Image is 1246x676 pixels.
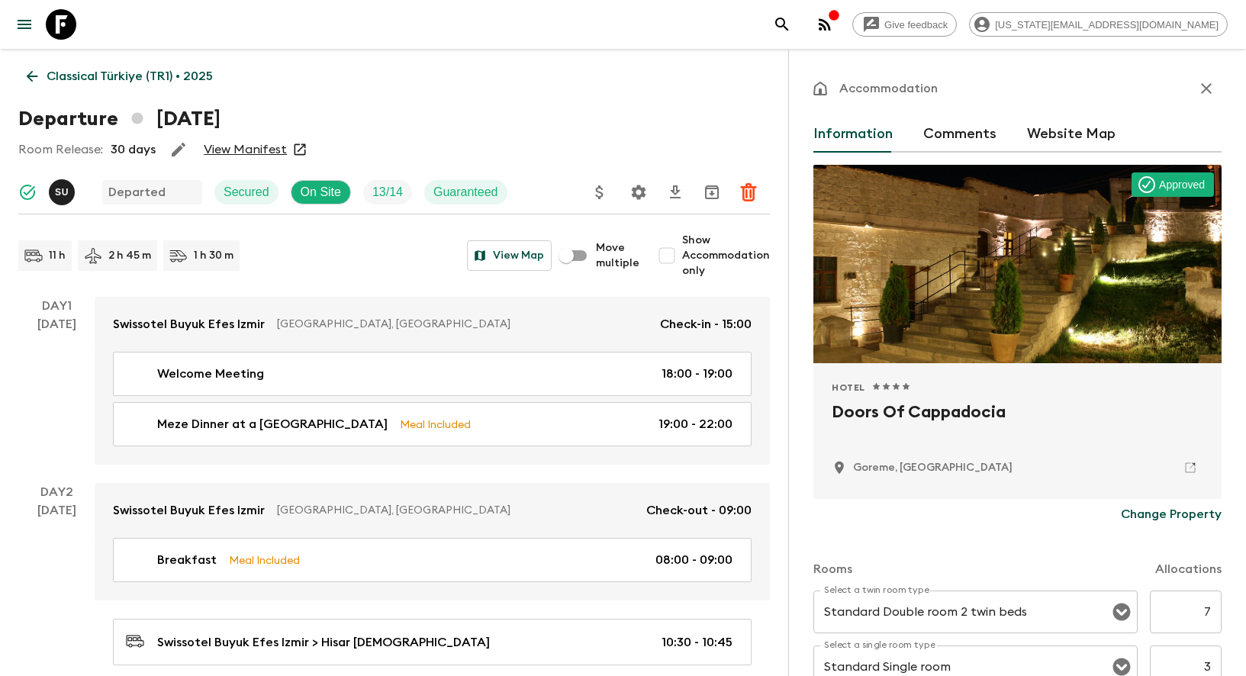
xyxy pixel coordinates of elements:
p: 19:00 - 22:00 [658,415,732,433]
p: Swissotel Buyuk Efes Izmir [113,501,265,520]
p: Room Release: [18,140,103,159]
button: Download CSV [660,177,691,208]
span: [US_STATE][EMAIL_ADDRESS][DOMAIN_NAME] [987,19,1227,31]
div: [US_STATE][EMAIL_ADDRESS][DOMAIN_NAME] [969,12,1228,37]
p: Goreme, Turkey [853,460,1013,475]
span: Move multiple [596,240,639,271]
span: Hotel [832,381,865,394]
button: menu [9,9,40,40]
svg: Synced Successfully [18,183,37,201]
button: Website Map [1027,116,1116,153]
p: Swissotel Buyuk Efes Izmir > Hisar [DEMOGRAPHIC_DATA] [157,633,490,652]
p: Swissotel Buyuk Efes Izmir [113,315,265,333]
p: Classical Türkiye (TR1) • 2025 [47,67,213,85]
p: Accommodation [839,79,938,98]
p: Day 1 [18,297,95,315]
button: Comments [923,116,996,153]
button: Change Property [1121,499,1222,530]
p: Change Property [1121,505,1222,523]
p: Departed [108,183,166,201]
p: Secured [224,183,269,201]
p: 11 h [49,248,66,263]
label: Select a single room type [824,639,935,652]
button: Information [813,116,893,153]
p: Meze Dinner at a [GEOGRAPHIC_DATA] [157,415,388,433]
p: Allocations [1155,560,1222,578]
span: Show Accommodation only [682,233,770,278]
a: Swissotel Buyuk Efes Izmir[GEOGRAPHIC_DATA], [GEOGRAPHIC_DATA]Check-in - 15:00 [95,297,770,352]
p: Welcome Meeting [157,365,264,383]
p: Guaranteed [433,183,498,201]
p: Meal Included [229,552,300,568]
a: Welcome Meeting18:00 - 19:00 [113,352,752,396]
button: Open [1111,601,1132,623]
button: Settings [623,177,654,208]
span: Give feedback [876,19,956,31]
label: Select a twin room type [824,584,929,597]
button: Delete [733,177,764,208]
p: 13 / 14 [372,183,403,201]
a: BreakfastMeal Included08:00 - 09:00 [113,538,752,582]
p: 18:00 - 19:00 [662,365,732,383]
a: Give feedback [852,12,957,37]
div: Secured [214,180,278,204]
p: Breakfast [157,551,217,569]
button: Archive (Completed, Cancelled or Unsynced Departures only) [697,177,727,208]
a: View Manifest [204,142,287,157]
p: 30 days [111,140,156,159]
button: View Map [467,240,552,271]
p: 10:30 - 10:45 [662,633,732,652]
p: Check-out - 09:00 [646,501,752,520]
p: [GEOGRAPHIC_DATA], [GEOGRAPHIC_DATA] [277,317,648,332]
p: 1 h 30 m [194,248,233,263]
a: Meze Dinner at a [GEOGRAPHIC_DATA]Meal Included19:00 - 22:00 [113,402,752,446]
div: On Site [291,180,351,204]
div: [DATE] [37,315,76,465]
button: search adventures [767,9,797,40]
p: Rooms [813,560,852,578]
div: Trip Fill [363,180,412,204]
a: Classical Türkiye (TR1) • 2025 [18,61,221,92]
a: Swissotel Buyuk Efes Izmir > Hisar [DEMOGRAPHIC_DATA]10:30 - 10:45 [113,619,752,665]
p: Approved [1159,177,1205,192]
a: Swissotel Buyuk Efes Izmir[GEOGRAPHIC_DATA], [GEOGRAPHIC_DATA]Check-out - 09:00 [95,483,770,538]
p: [GEOGRAPHIC_DATA], [GEOGRAPHIC_DATA] [277,503,634,518]
h2: Doors Of Cappadocia [832,400,1203,449]
p: 08:00 - 09:00 [655,551,732,569]
p: On Site [301,183,341,201]
p: Meal Included [400,416,471,433]
p: 2 h 45 m [108,248,151,263]
button: Update Price, Early Bird Discount and Costs [584,177,615,208]
div: Photo of Doors Of Cappadocia [813,165,1222,363]
span: Sefa Uz [49,184,78,196]
p: Day 2 [18,483,95,501]
h1: Departure [DATE] [18,104,221,134]
p: Check-in - 15:00 [660,315,752,333]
